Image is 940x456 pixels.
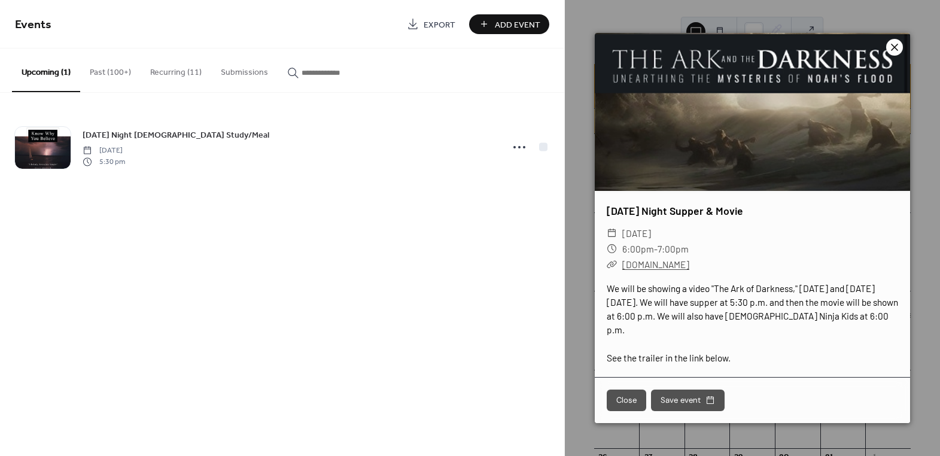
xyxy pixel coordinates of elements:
span: Export [424,19,455,31]
span: - [654,244,658,254]
button: Close [607,390,646,411]
div: We will be showing a video "The Ark of Darkness," [DATE] and [DATE][DATE]. We will have supper at... [595,282,910,365]
span: Add Event [495,19,540,31]
span: [DATE] Night [DEMOGRAPHIC_DATA] Study/Meal [83,129,269,142]
button: Recurring (11) [141,48,211,91]
span: [DATE] [622,226,651,241]
button: Submissions [211,48,278,91]
a: [DATE] Night [DEMOGRAPHIC_DATA] Study/Meal [83,128,269,142]
span: [DATE] [83,145,125,156]
div: ​ [607,226,617,241]
span: 6:00pm [622,244,654,254]
a: Export [398,14,464,34]
button: Save event [651,390,725,411]
button: Past (100+) [80,48,141,91]
button: Add Event [469,14,549,34]
span: Events [15,13,51,37]
div: ​ [607,257,617,272]
span: 5:30 pm [83,156,125,167]
a: [DATE] Night Supper & Movie [607,204,743,217]
a: [DOMAIN_NAME] [622,259,689,270]
button: Upcoming (1) [12,48,80,92]
span: 7:00pm [658,244,689,254]
div: ​ [607,241,617,257]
